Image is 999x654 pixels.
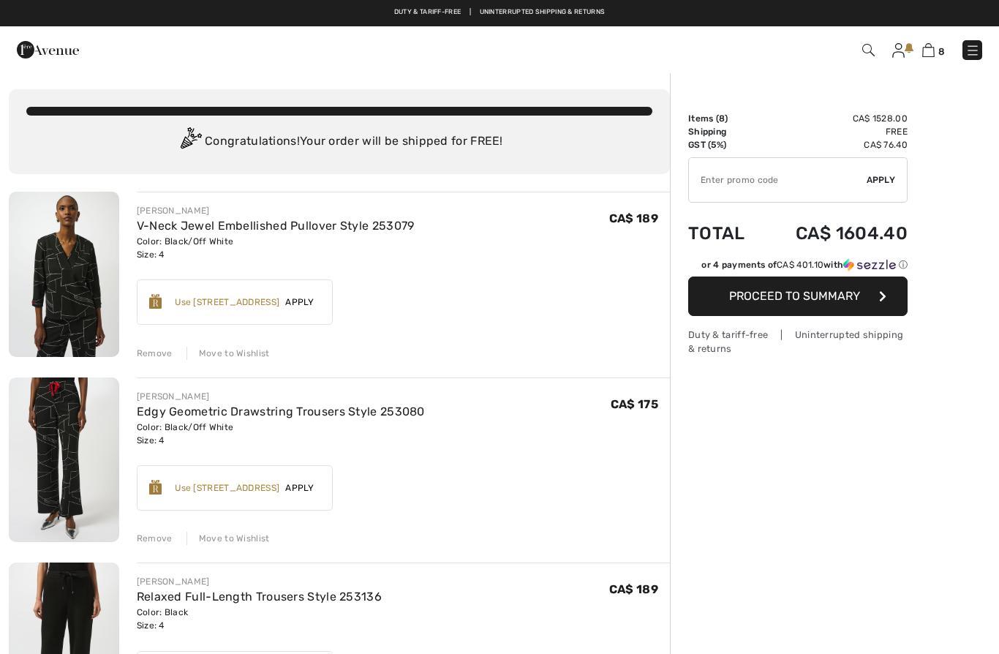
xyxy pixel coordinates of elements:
[729,289,860,303] span: Proceed to Summary
[137,421,425,447] div: Color: Black/Off White Size: 4
[609,582,658,596] span: CA$ 189
[609,211,658,225] span: CA$ 189
[965,43,980,58] img: Menu
[137,347,173,360] div: Remove
[843,258,896,271] img: Sezzle
[175,296,279,309] div: Use [STREET_ADDRESS]
[762,138,908,151] td: CA$ 76.40
[137,532,173,545] div: Remove
[149,480,162,495] img: Reward-Logo.svg
[26,127,652,157] div: Congratulations! Your order will be shipped for FREE!
[137,235,415,261] div: Color: Black/Off White Size: 4
[279,296,320,309] span: Apply
[279,481,320,495] span: Apply
[689,158,867,202] input: Promo code
[892,43,905,58] img: My Info
[137,606,382,632] div: Color: Black Size: 4
[688,208,762,258] td: Total
[777,260,823,270] span: CA$ 401.10
[762,112,908,125] td: CA$ 1528.00
[688,277,908,316] button: Proceed to Summary
[688,125,762,138] td: Shipping
[137,405,425,418] a: Edgy Geometric Drawstring Trousers Style 253080
[701,258,908,271] div: or 4 payments of with
[611,397,658,411] span: CA$ 175
[137,590,382,604] a: Relaxed Full-Length Trousers Style 253136
[175,481,279,495] div: Use [STREET_ADDRESS]
[867,173,896,187] span: Apply
[688,112,762,125] td: Items ( )
[186,532,270,545] div: Move to Wishlist
[922,43,935,57] img: Shopping Bag
[688,328,908,356] div: Duty & tariff-free | Uninterrupted shipping & returns
[149,294,162,309] img: Reward-Logo.svg
[719,113,725,124] span: 8
[9,192,119,357] img: V-Neck Jewel Embellished Pullover Style 253079
[862,44,875,56] img: Search
[922,41,945,59] a: 8
[186,347,270,360] div: Move to Wishlist
[9,377,119,543] img: Edgy Geometric Drawstring Trousers Style 253080
[762,208,908,258] td: CA$ 1604.40
[137,204,415,217] div: [PERSON_NAME]
[17,42,79,56] a: 1ère Avenue
[137,219,415,233] a: V-Neck Jewel Embellished Pullover Style 253079
[17,35,79,64] img: 1ère Avenue
[176,127,205,157] img: Congratulation2.svg
[938,46,945,57] span: 8
[137,390,425,403] div: [PERSON_NAME]
[762,125,908,138] td: Free
[137,575,382,588] div: [PERSON_NAME]
[688,138,762,151] td: GST (5%)
[688,258,908,277] div: or 4 payments ofCA$ 401.10withSezzle Click to learn more about Sezzle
